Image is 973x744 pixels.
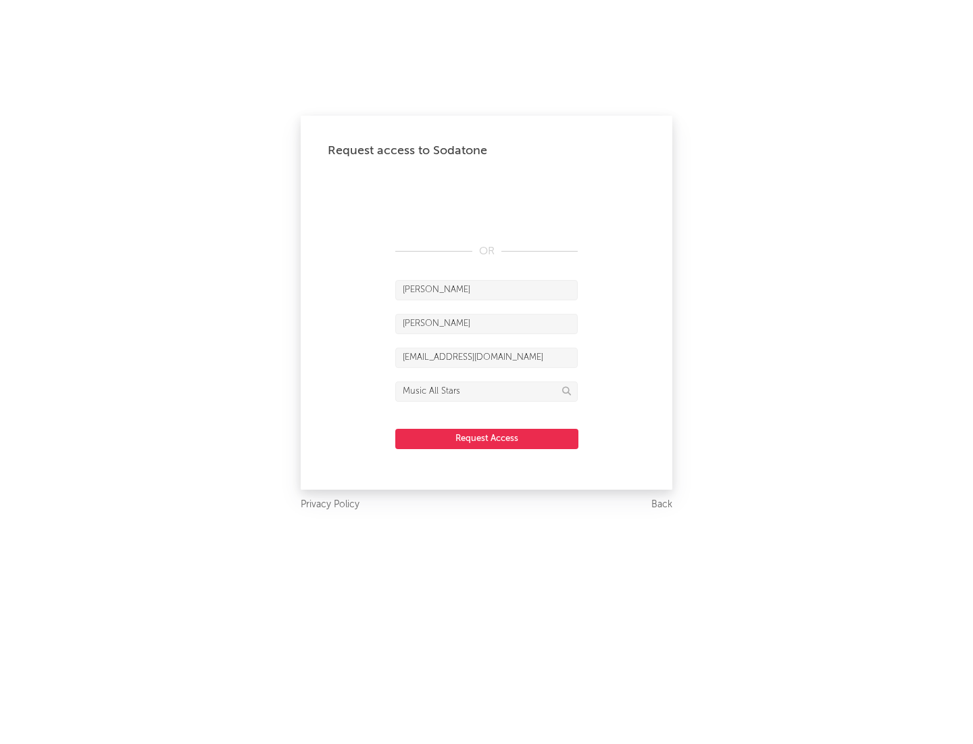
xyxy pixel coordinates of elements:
input: Last Name [395,314,578,334]
div: Request access to Sodatone [328,143,645,159]
button: Request Access [395,429,578,449]
input: Division [395,381,578,402]
div: OR [395,243,578,260]
input: First Name [395,280,578,300]
input: Email [395,348,578,368]
a: Privacy Policy [301,496,359,513]
a: Back [651,496,672,513]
